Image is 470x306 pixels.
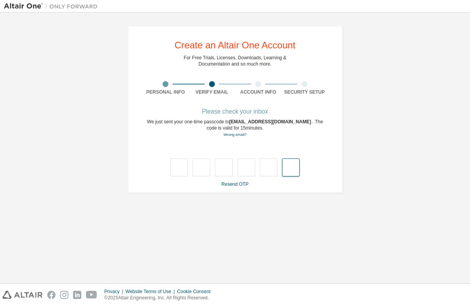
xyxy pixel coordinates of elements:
[86,291,97,299] img: youtube.svg
[189,89,235,95] div: Verify Email
[229,119,313,125] span: [EMAIL_ADDRESS][DOMAIN_NAME]
[281,89,328,95] div: Security Setup
[143,89,189,95] div: Personal Info
[60,291,68,299] img: instagram.svg
[47,291,55,299] img: facebook.svg
[73,291,81,299] img: linkedin.svg
[175,41,296,50] div: Create an Altair One Account
[143,119,328,138] div: We just sent your one-time passcode to . The code is valid for 15 minutes.
[235,89,282,95] div: Account Info
[177,288,215,295] div: Cookie Consent
[125,288,177,295] div: Website Terms of Use
[4,2,102,10] img: Altair One
[104,295,215,301] p: © 2025 Altair Engineering, Inc. All Rights Reserved.
[223,132,247,137] a: Go back to the registration form
[104,288,125,295] div: Privacy
[143,109,328,114] div: Please check your inbox
[184,55,286,67] div: For Free Trials, Licenses, Downloads, Learning & Documentation and so much more.
[222,181,248,187] a: Resend OTP
[2,291,43,299] img: altair_logo.svg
